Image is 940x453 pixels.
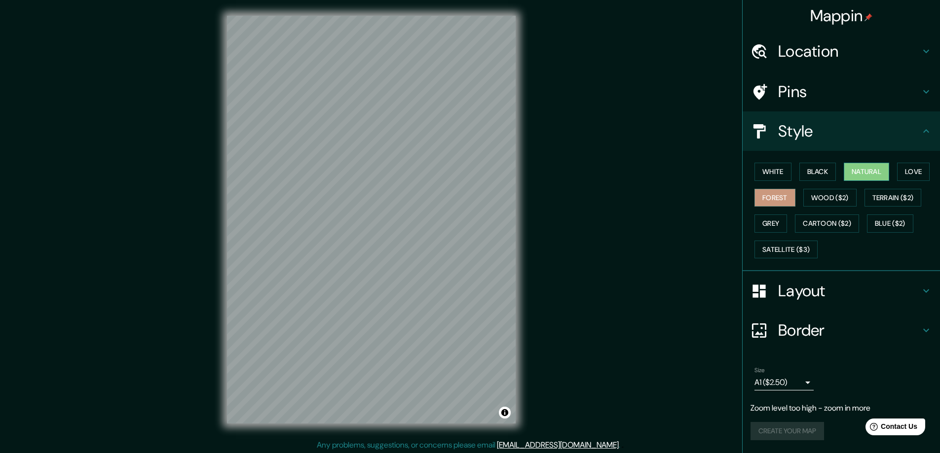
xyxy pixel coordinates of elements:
h4: Mappin [810,6,873,26]
button: White [754,163,791,181]
p: Any problems, suggestions, or concerns please email . [317,439,620,451]
div: Pins [743,72,940,111]
div: A1 ($2.50) [754,375,814,390]
button: Natural [844,163,889,181]
button: Terrain ($2) [865,189,922,207]
a: [EMAIL_ADDRESS][DOMAIN_NAME] [497,440,619,450]
h4: Location [778,41,920,61]
button: Satellite ($3) [754,241,818,259]
div: . [620,439,622,451]
div: Location [743,32,940,71]
h4: Style [778,121,920,141]
button: Cartoon ($2) [795,214,859,233]
button: Toggle attribution [499,407,511,418]
button: Forest [754,189,795,207]
button: Love [897,163,930,181]
canvas: Map [227,16,516,423]
div: . [622,439,624,451]
img: pin-icon.png [865,13,872,21]
button: Wood ($2) [803,189,857,207]
h4: Border [778,320,920,340]
div: Border [743,311,940,350]
h4: Layout [778,281,920,301]
div: Layout [743,271,940,311]
h4: Pins [778,82,920,102]
button: Black [799,163,836,181]
button: Blue ($2) [867,214,913,233]
div: Style [743,111,940,151]
button: Grey [754,214,787,233]
label: Size [754,366,765,375]
iframe: Help widget launcher [852,415,929,442]
p: Zoom level too high - zoom in more [751,402,932,414]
